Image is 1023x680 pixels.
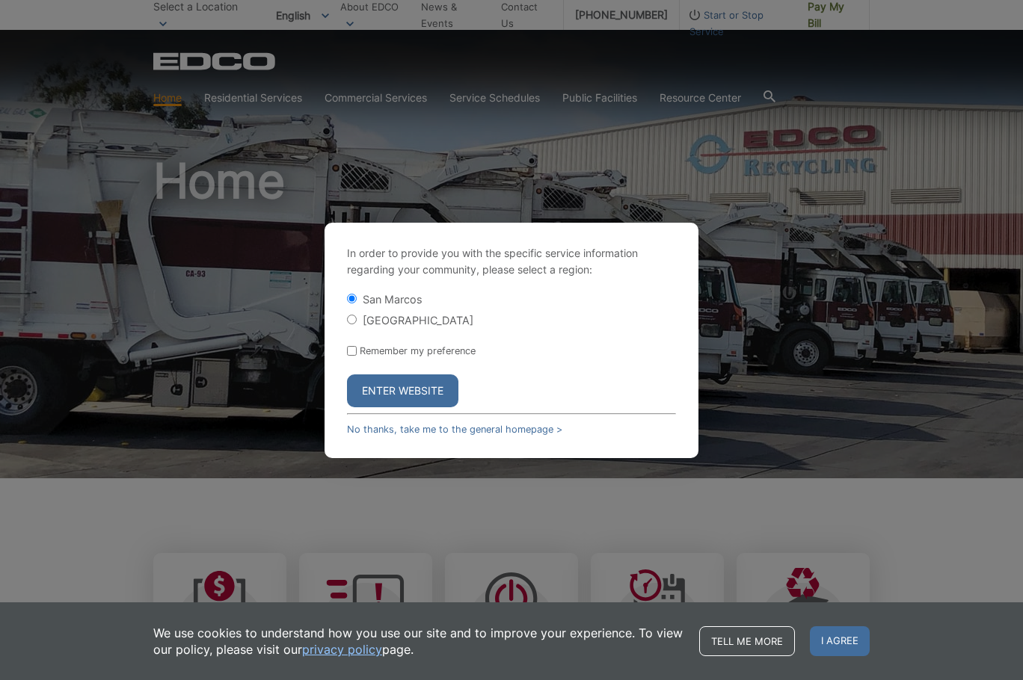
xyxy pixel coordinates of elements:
p: We use cookies to understand how you use our site and to improve your experience. To view our pol... [153,625,684,658]
label: Remember my preference [360,345,476,356]
span: I agree [810,626,870,656]
p: In order to provide you with the specific service information regarding your community, please se... [347,245,676,278]
label: [GEOGRAPHIC_DATA] [363,314,473,327]
a: privacy policy [302,641,382,658]
a: No thanks, take me to the general homepage > [347,424,562,435]
a: Tell me more [699,626,795,656]
label: San Marcos [363,293,423,306]
button: Enter Website [347,374,458,407]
